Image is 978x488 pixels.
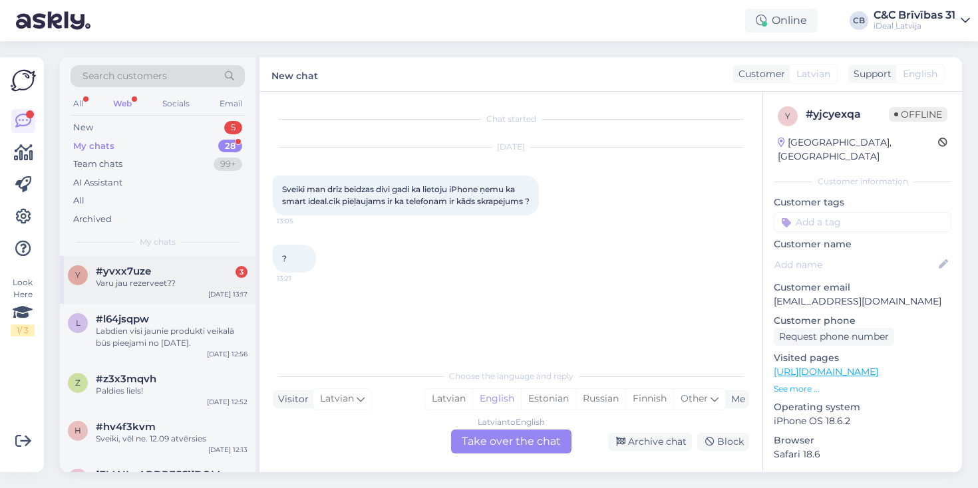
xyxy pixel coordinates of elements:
div: Latvian to English [478,416,545,428]
div: Web [110,95,134,112]
div: Block [697,433,749,451]
span: 13:21 [277,273,327,283]
span: Sveiki man drīz beidzas divi gadi ka lietoju iPhone ņemu ka smart ideal.cik pieļaujams ir ka tele... [282,184,530,206]
span: y [75,270,81,280]
span: Latvian [796,67,830,81]
p: Visited pages [774,351,951,365]
div: [DATE] 12:13 [208,445,247,455]
p: iPhone OS 18.6.2 [774,414,951,428]
span: Offline [889,107,947,122]
input: Add name [774,257,936,272]
div: Choose the language and reply [273,370,749,382]
img: Askly Logo [11,68,36,93]
div: AI Assistant [73,176,122,189]
div: Email [217,95,245,112]
div: 5 [224,121,242,134]
div: Chat started [273,113,749,125]
p: Customer email [774,281,951,295]
div: Online [745,9,818,33]
a: [URL][DOMAIN_NAME] [774,366,878,378]
div: C&C Brīvības 31 [874,10,955,21]
span: h [75,426,81,435]
span: minings8717@gmail.com [96,469,234,481]
div: [DATE] 12:52 [207,397,247,407]
div: Customer information [774,176,951,187]
div: Customer [733,67,785,81]
p: [EMAIL_ADDRESS][DOMAIN_NAME] [774,295,951,308]
div: 3 [236,266,247,278]
span: Latvian [320,392,354,406]
p: Safari 18.6 [774,447,951,461]
div: Russian [575,389,625,409]
span: Search customers [82,69,167,83]
span: Other [681,392,708,404]
div: [GEOGRAPHIC_DATA], [GEOGRAPHIC_DATA] [778,136,938,164]
span: #l64jsqpw [96,313,149,325]
div: 28 [218,140,242,153]
div: [DATE] 13:17 [208,289,247,299]
div: Varu jau rezerveet?? [96,277,247,289]
span: My chats [140,236,176,248]
div: 99+ [214,158,242,171]
div: New [73,121,93,134]
div: Sveiki, vēl ne. 12.09 atvērsies [96,433,247,445]
span: English [903,67,937,81]
span: z [75,378,81,388]
label: New chat [271,65,318,83]
div: Latvian [425,389,472,409]
div: Finnish [625,389,673,409]
div: Me [726,392,745,406]
div: My chats [73,140,114,153]
p: Customer phone [774,314,951,328]
p: Customer tags [774,195,951,209]
div: 1 / 3 [11,324,35,336]
div: Estonian [521,389,575,409]
p: Browser [774,433,951,447]
a: C&C Brīvības 31iDeal Latvija [874,10,970,31]
div: All [71,95,86,112]
div: CB [850,11,868,30]
input: Add a tag [774,212,951,232]
div: Take over the chat [451,429,571,453]
p: Operating system [774,400,951,414]
span: ? [282,253,287,263]
span: #hv4f3kvm [96,421,156,433]
div: All [73,194,84,207]
div: Look Here [11,277,35,336]
span: y [785,111,790,121]
span: #z3x3mqvh [96,373,156,385]
div: English [472,389,521,409]
p: Customer name [774,237,951,251]
div: iDeal Latvija [874,21,955,31]
div: Request phone number [774,328,894,346]
span: l [76,318,81,328]
div: [DATE] [273,141,749,153]
span: 13:05 [277,216,327,226]
div: Archived [73,213,112,226]
div: Archive chat [608,433,692,451]
div: Team chats [73,158,122,171]
div: Socials [160,95,192,112]
div: Labdien visi jaunie produkti veikalā būs pieejami no [DATE]. [96,325,247,349]
div: Visitor [273,392,309,406]
div: Support [848,67,892,81]
div: [DATE] 12:56 [207,349,247,359]
div: # yjcyexqa [806,106,889,122]
span: #yvxx7uze [96,265,151,277]
div: Paldies liels! [96,385,247,397]
p: See more ... [774,383,951,395]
